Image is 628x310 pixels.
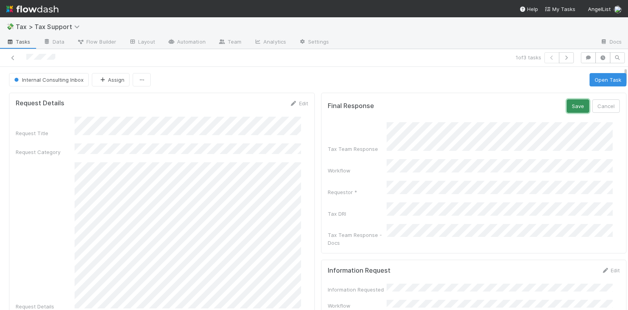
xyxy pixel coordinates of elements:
[290,100,308,106] a: Edit
[588,6,611,12] span: AngelList
[9,73,89,86] button: Internal Consulting Inbox
[328,167,387,174] div: Workflow
[519,5,538,13] div: Help
[71,36,122,49] a: Flow Builder
[16,129,75,137] div: Request Title
[6,2,58,16] img: logo-inverted-e16ddd16eac7371096b0.svg
[594,36,628,49] a: Docs
[16,148,75,156] div: Request Category
[328,102,374,110] h5: Final Response
[544,5,575,13] a: My Tasks
[328,188,387,196] div: Requestor *
[516,53,541,61] span: 1 of 3 tasks
[328,231,387,247] div: Tax Team Response - Docs
[161,36,212,49] a: Automation
[567,99,589,113] button: Save
[592,99,620,113] button: Cancel
[601,267,620,273] a: Edit
[16,23,84,31] span: Tax > Tax Support
[328,210,387,218] div: Tax DRI
[16,99,64,107] h5: Request Details
[328,286,387,293] div: Information Requested
[328,145,387,153] div: Tax Team Response
[212,36,248,49] a: Team
[544,6,575,12] span: My Tasks
[248,36,292,49] a: Analytics
[590,73,626,86] button: Open Task
[6,23,14,30] span: 💸
[328,302,387,310] div: Workflow
[6,38,31,46] span: Tasks
[13,77,84,83] span: Internal Consulting Inbox
[37,36,71,49] a: Data
[92,73,130,86] button: Assign
[122,36,161,49] a: Layout
[328,267,391,275] h5: Information Request
[77,38,116,46] span: Flow Builder
[292,36,335,49] a: Settings
[614,6,622,13] img: avatar_cc3a00d7-dd5c-4a2f-8d58-dd6545b20c0d.png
